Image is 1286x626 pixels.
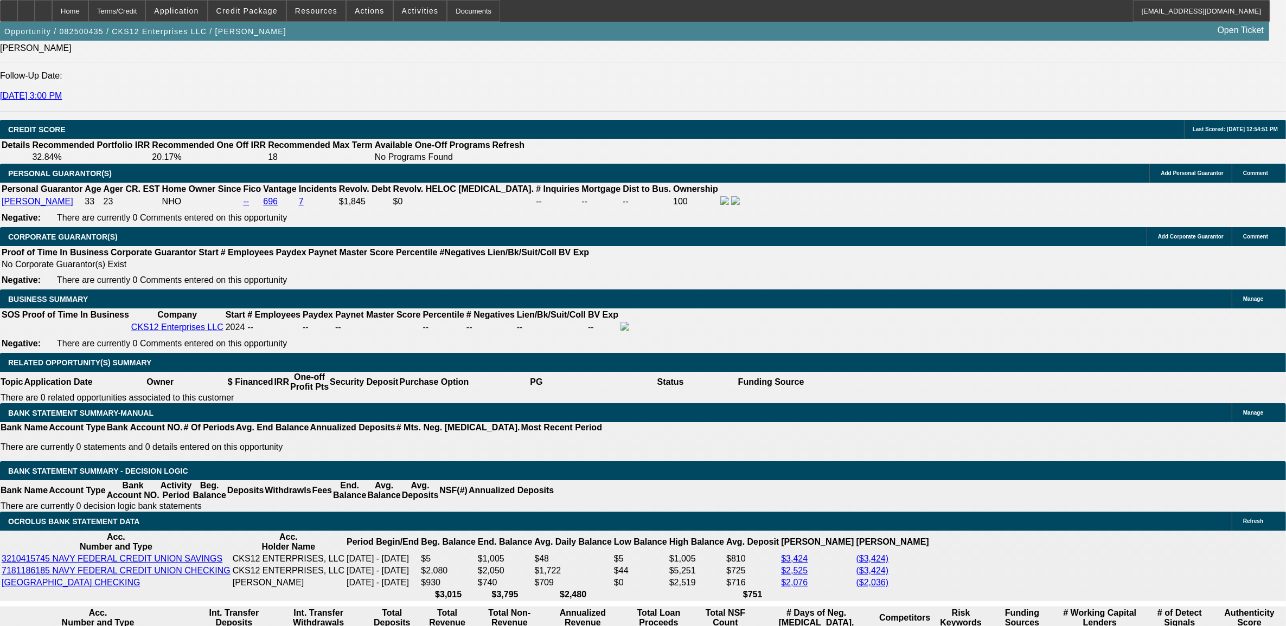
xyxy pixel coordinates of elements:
[273,372,290,392] th: IRR
[477,532,533,552] th: End. Balance
[1213,21,1268,40] a: Open Ticket
[335,322,420,332] div: --
[106,480,160,501] th: Bank Account NO.
[2,184,82,193] b: Personal Guarantor
[673,184,718,193] b: Ownership
[856,566,889,575] a: ($3,424)
[157,310,197,319] b: Company
[401,480,439,501] th: Avg. Deposits
[1,532,231,552] th: Acc. Number and Type
[299,184,337,193] b: Incidents
[534,589,612,600] th: $2,480
[104,184,160,193] b: Ager CR. EST
[8,169,112,178] span: PERSONAL GUARANTOR(S)
[162,196,242,208] td: NHO
[1243,234,1268,240] span: Comment
[23,372,93,392] th: Application Date
[439,480,468,501] th: NSF(#)
[781,566,808,575] a: $2,525
[394,1,447,21] button: Activities
[613,577,668,588] td: $0
[4,27,286,36] span: Opportunity / 082500435 / CKS12 Enterprises LLC / [PERSON_NAME]
[1243,518,1263,524] span: Refresh
[332,480,367,501] th: End. Balance
[374,152,491,163] td: No Programs Found
[1243,170,1268,176] span: Comment
[1161,170,1224,176] span: Add Personal Guarantor
[856,578,889,587] a: ($2,036)
[160,480,193,501] th: Activity Period
[423,322,464,332] div: --
[226,310,245,319] b: Start
[22,309,130,320] th: Proof of Time In Business
[151,140,266,151] th: Recommended One Off IRR
[420,589,476,600] th: $3,015
[329,372,399,392] th: Security Deposit
[346,532,419,552] th: Period Begin/End
[2,566,231,575] a: 7181186185 NAVY FEDERAL CREDIT UNION CHECKING
[225,321,246,333] td: 2024
[726,553,779,564] td: $810
[534,565,612,576] td: $1,722
[587,321,619,333] td: --
[468,480,554,501] th: Annualized Deposits
[232,532,345,552] th: Acc. Holder Name
[669,577,725,588] td: $2,519
[613,532,668,552] th: Low Balance
[247,310,300,319] b: # Employees
[57,213,287,222] span: There are currently 0 Comments entered on this opportunity
[477,589,533,600] th: $3,795
[243,184,261,193] b: Fico
[396,422,521,433] th: # Mts. Neg. [MEDICAL_DATA].
[267,152,373,163] td: 18
[57,339,287,348] span: There are currently 0 Comments entered on this opportunity
[1,259,594,270] td: No Corporate Guarantor(s) Exist
[2,339,41,348] b: Negative:
[146,1,207,21] button: Application
[232,565,345,576] td: CKS12 ENTERPRISES, LLC
[2,197,73,206] a: [PERSON_NAME]
[856,554,889,563] a: ($3,424)
[31,140,150,151] th: Recommended Portfolio IRR
[8,233,118,241] span: CORPORATE GUARANTOR(S)
[781,554,808,563] a: $3,424
[151,152,266,163] td: 20.17%
[669,565,725,576] td: $5,251
[420,532,476,552] th: Beg. Balance
[1243,410,1263,416] span: Manage
[622,196,671,208] td: --
[2,554,222,563] a: 3210415745 NAVY FEDERAL CREDIT UNION SAVINGS
[221,248,274,257] b: # Employees
[243,197,249,206] a: --
[1,309,21,320] th: SOS
[57,275,287,285] span: There are currently 0 Comments entered on this opportunity
[235,422,310,433] th: Avg. End Balance
[521,422,603,433] th: Most Recent Period
[1243,296,1263,302] span: Manage
[396,248,437,257] b: Percentile
[516,321,586,333] td: --
[393,184,534,193] b: Revolv. HELOC [MEDICAL_DATA].
[8,295,88,304] span: BUSINESS SUMMARY
[559,248,589,257] b: BV Exp
[8,409,153,417] span: BANK STATEMENT SUMMARY-MANUAL
[290,372,329,392] th: One-off Profit Pts
[393,196,535,208] td: $0
[534,532,612,552] th: Avg. Daily Balance
[374,140,491,151] th: Available One-Off Programs
[477,565,533,576] td: $2,050
[1,442,602,452] p: There are currently 0 statements and 0 details entered on this opportunity
[780,532,854,552] th: [PERSON_NAME]
[355,7,385,15] span: Actions
[346,577,419,588] td: [DATE] - [DATE]
[303,310,333,319] b: Paydex
[536,184,579,193] b: # Inquiries
[440,248,486,257] b: #Negatives
[669,553,725,564] td: $1,005
[731,196,740,205] img: linkedin-icon.png
[183,422,235,433] th: # Of Periods
[335,310,420,319] b: Paynet Master Score
[535,196,580,208] td: --
[309,248,394,257] b: Paynet Master Score
[295,7,337,15] span: Resources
